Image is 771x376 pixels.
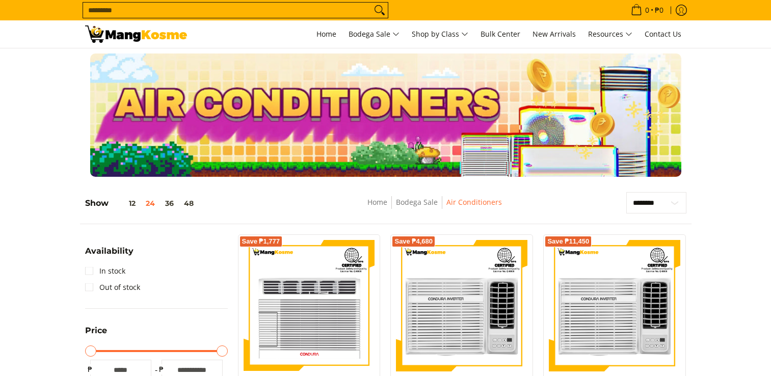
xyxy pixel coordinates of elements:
[85,327,107,335] span: Price
[156,364,167,374] span: ₱
[197,20,686,48] nav: Main Menu
[394,238,433,245] span: Save ₱4,680
[85,279,140,296] a: Out of stock
[481,29,520,39] span: Bulk Center
[475,20,525,48] a: Bulk Center
[85,198,199,208] h5: Show
[85,364,95,374] span: ₱
[343,20,405,48] a: Bodega Sale
[293,196,576,219] nav: Breadcrumbs
[645,29,681,39] span: Contact Us
[141,199,160,207] button: 24
[349,28,400,41] span: Bodega Sale
[85,327,107,342] summary: Open
[311,20,341,48] a: Home
[588,28,632,41] span: Resources
[412,28,468,41] span: Shop by Class
[179,199,199,207] button: 48
[242,238,280,245] span: Save ₱1,777
[85,263,125,279] a: In stock
[533,29,576,39] span: New Arrivals
[653,7,665,14] span: ₱0
[527,20,581,48] a: New Arrivals
[446,197,502,207] a: Air Conditioners
[549,240,680,371] img: Condura 0.75 HP Remote Compact Window-Type Inverter Air Conditioner (Class B)
[628,5,667,16] span: •
[316,29,336,39] span: Home
[367,197,387,207] a: Home
[583,20,637,48] a: Resources
[396,240,527,371] img: Condura 0.75 HP Remote Compact Window-Type Inverter Air Conditioner (Premium)
[396,197,438,207] a: Bodega Sale
[371,3,388,18] button: Search
[244,240,375,371] img: condura-wrac-6s-premium-mang-kosme
[85,247,134,263] summary: Open
[407,20,473,48] a: Shop by Class
[640,20,686,48] a: Contact Us
[547,238,589,245] span: Save ₱11,450
[109,199,141,207] button: 12
[85,247,134,255] span: Availability
[85,25,187,43] img: Bodega Sale Aircon l Mang Kosme: Home Appliances Warehouse Sale | Page 2
[160,199,179,207] button: 36
[644,7,651,14] span: 0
